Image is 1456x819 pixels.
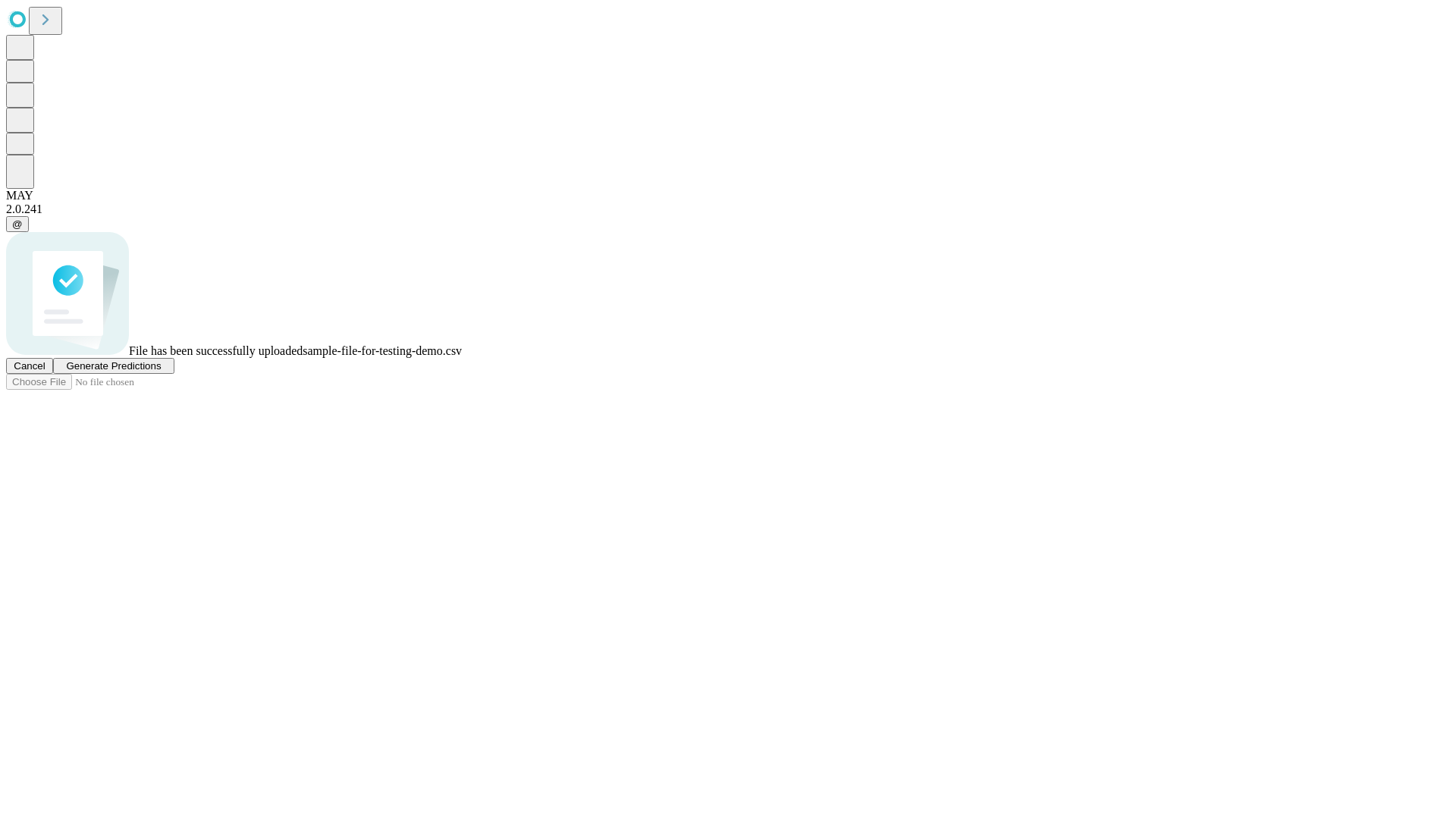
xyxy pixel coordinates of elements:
span: File has been successfully uploaded [129,344,303,357]
button: Cancel [6,358,53,374]
span: @ [12,218,23,230]
span: Cancel [14,360,45,372]
div: 2.0.241 [6,202,1450,216]
span: sample-file-for-testing-demo.csv [303,344,462,357]
button: @ [6,216,29,232]
button: Generate Predictions [53,358,174,374]
div: MAY [6,189,1450,202]
span: Generate Predictions [66,360,161,372]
